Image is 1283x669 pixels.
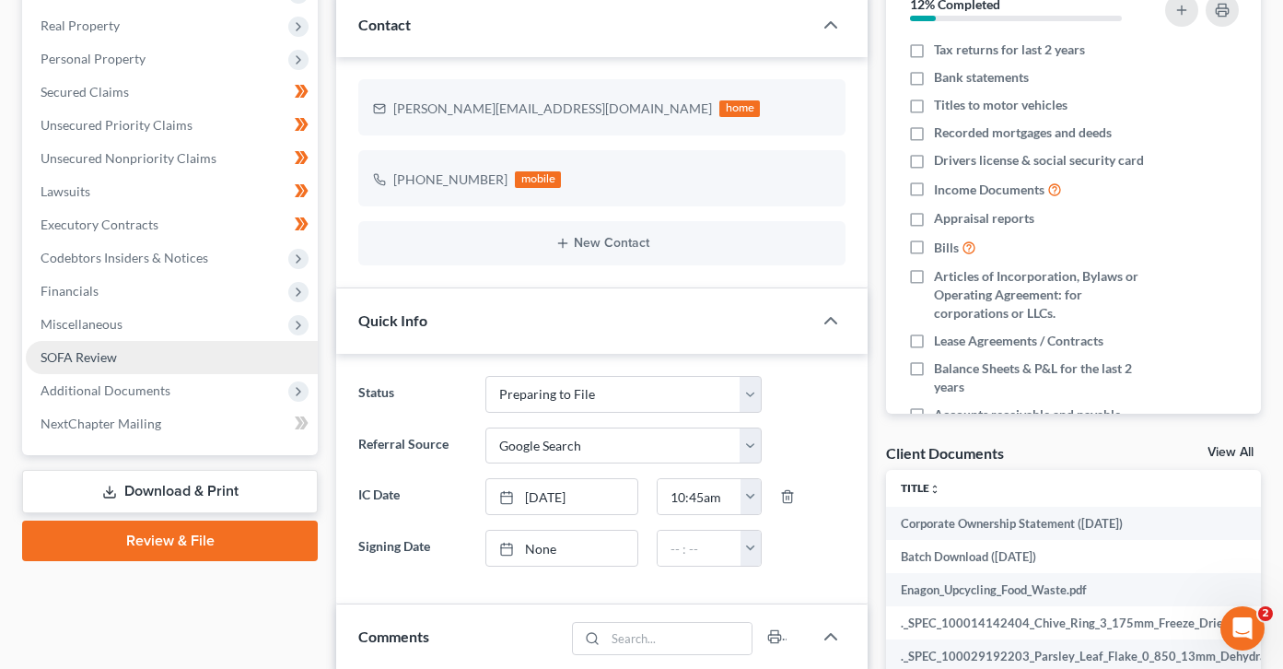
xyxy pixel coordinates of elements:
[41,117,192,133] span: Unsecured Priority Claims
[41,183,90,199] span: Lawsuits
[41,51,146,66] span: Personal Property
[41,382,170,398] span: Additional Documents
[349,478,475,515] label: IC Date
[658,531,741,566] input: -- : --
[515,171,561,188] div: mobile
[22,470,318,513] a: Download & Print
[1207,446,1254,459] a: View All
[934,209,1034,228] span: Appraisal reports
[934,96,1067,114] span: Titles to motor vehicles
[934,41,1085,59] span: Tax returns for last 2 years
[41,18,120,33] span: Real Property
[393,170,507,189] div: [PHONE_NUMBER]
[41,250,208,265] span: Codebtors Insiders & Notices
[934,181,1044,199] span: Income Documents
[934,123,1112,142] span: Recorded mortgages and deeds
[26,76,318,109] a: Secured Claims
[934,68,1029,87] span: Bank statements
[934,267,1151,323] span: Articles of Incorporation, Bylaws or Operating Agreement: for corporations or LLCs.
[934,405,1121,424] span: Accounts receivable and payable
[1258,606,1273,621] span: 2
[349,428,475,464] label: Referral Source
[658,479,741,514] input: -- : --
[373,236,831,251] button: New Contact
[934,239,959,257] span: Bills
[719,100,760,117] div: home
[486,479,638,514] a: [DATE]
[358,311,427,329] span: Quick Info
[934,332,1103,350] span: Lease Agreements / Contracts
[934,151,1144,170] span: Drivers license & social security card
[26,175,318,208] a: Lawsuits
[22,521,318,561] a: Review & File
[358,628,429,645] span: Comments
[26,407,318,440] a: NextChapter Mailing
[26,142,318,175] a: Unsecured Nonpriority Claims
[41,84,129,100] span: Secured Claims
[929,484,940,495] i: unfold_more
[26,208,318,241] a: Executory Contracts
[1220,606,1265,651] iframe: Intercom live chat
[41,283,99,299] span: Financials
[358,16,411,33] span: Contact
[26,341,318,374] a: SOFA Review
[41,217,158,232] span: Executory Contracts
[349,376,475,413] label: Status
[26,109,318,142] a: Unsecured Priority Claims
[606,623,752,654] input: Search...
[486,531,638,566] a: None
[41,316,122,332] span: Miscellaneous
[41,349,117,365] span: SOFA Review
[886,443,1004,463] div: Client Documents
[934,359,1151,396] span: Balance Sheets & P&L for the last 2 years
[41,416,161,431] span: NextChapter Mailing
[41,150,216,166] span: Unsecured Nonpriority Claims
[901,481,940,495] a: Titleunfold_more
[393,100,712,118] div: [PERSON_NAME][EMAIL_ADDRESS][DOMAIN_NAME]
[349,530,475,567] label: Signing Date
